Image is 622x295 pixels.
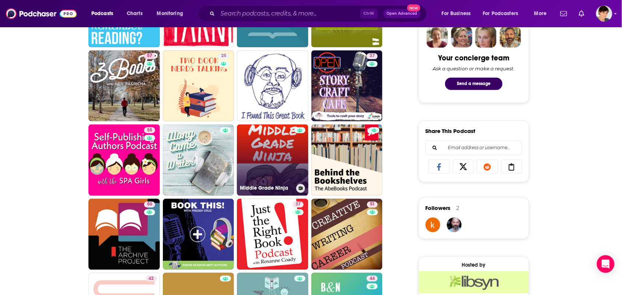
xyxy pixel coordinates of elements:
[529,8,556,20] button: open menu
[370,201,375,208] span: 51
[558,7,570,20] a: Show notifications dropdown
[311,199,383,270] a: 51
[152,8,193,20] button: open menu
[144,127,155,133] a: 55
[296,201,301,208] span: 37
[370,275,375,283] span: 44
[367,202,378,208] a: 51
[88,199,160,270] a: 50
[293,202,304,208] a: 37
[367,53,378,59] a: 37
[477,160,498,174] a: Share on Reddit
[149,275,154,283] span: 42
[427,27,448,48] img: Sydney Profile
[534,8,547,19] span: More
[407,4,420,11] span: New
[596,6,612,22] img: User Profile
[88,124,160,196] a: 55
[237,199,308,270] a: 37
[157,8,183,19] span: Monitoring
[426,205,451,212] span: Followers
[500,27,521,48] img: Jon Profile
[433,66,515,72] div: Ask a question or make a request.
[475,27,497,48] img: Jules Profile
[384,9,421,18] button: Open AdvancedNew
[144,53,155,59] a: 57
[163,50,234,122] a: 25
[147,53,152,60] span: 57
[86,8,123,20] button: open menu
[240,185,293,192] h3: Middle Grade Ninja
[597,255,615,273] div: Open Intercom Messenger
[445,78,503,90] button: Send a message
[432,141,516,155] input: Email address or username...
[453,160,474,174] a: Share on X/Twitter
[218,53,229,59] a: 25
[442,8,471,19] span: For Business
[146,276,157,282] a: 42
[457,205,459,212] div: 2
[91,8,113,19] span: Podcasts
[429,160,450,174] a: Share on Facebook
[127,8,143,19] span: Charts
[205,5,434,22] div: Search podcasts, credits, & more...
[451,27,472,48] img: Barbara Profile
[360,9,378,18] span: Ctrl K
[576,7,587,20] a: Show notifications dropdown
[221,53,226,60] span: 25
[88,50,160,122] a: 57
[147,201,152,208] span: 50
[419,262,529,268] div: Hosted by
[478,8,529,20] button: open menu
[426,141,522,155] div: Search followers
[218,8,360,20] input: Search podcasts, credits, & more...
[367,276,378,282] a: 44
[426,128,476,135] h3: Share This Podcast
[483,8,518,19] span: For Podcasters
[426,218,440,232] img: Kay19
[419,271,529,294] img: Libsyn Deal: Use code: 'podchaser' for rest of Sep + Oct FREE!
[596,6,612,22] span: Logged in as bethwouldknow
[122,8,147,20] a: Charts
[437,8,480,20] button: open menu
[501,160,523,174] a: Copy Link
[596,6,612,22] button: Show profile menu
[438,54,510,63] div: Your concierge team
[6,7,77,21] img: Podchaser - Follow, Share and Rate Podcasts
[147,127,152,134] span: 55
[447,218,462,232] img: alexrapport
[311,50,383,122] a: 37
[237,124,308,196] a: Middle Grade Ninja
[144,202,155,208] a: 50
[370,53,375,60] span: 37
[387,12,417,15] span: Open Advanced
